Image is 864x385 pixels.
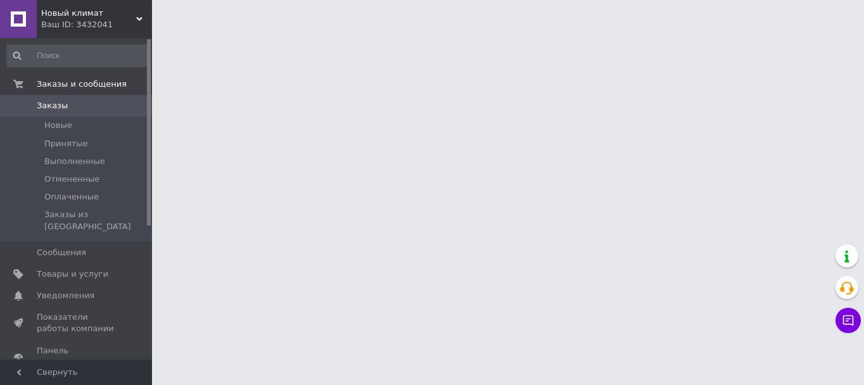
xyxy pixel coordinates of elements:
[44,191,99,203] span: Оплаченные
[37,345,117,368] span: Панель управления
[44,156,105,167] span: Выполненные
[37,247,86,258] span: Сообщения
[37,79,127,90] span: Заказы и сообщения
[41,19,152,30] div: Ваш ID: 3432041
[37,290,94,301] span: Уведомления
[44,120,72,131] span: Новые
[41,8,136,19] span: Новый климат
[37,268,108,280] span: Товары и услуги
[44,209,148,232] span: Заказы из [GEOGRAPHIC_DATA]
[44,138,88,149] span: Принятые
[835,308,861,333] button: Чат с покупателем
[44,174,99,185] span: Отмененные
[37,312,117,334] span: Показатели работы компании
[6,44,149,67] input: Поиск
[37,100,68,111] span: Заказы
